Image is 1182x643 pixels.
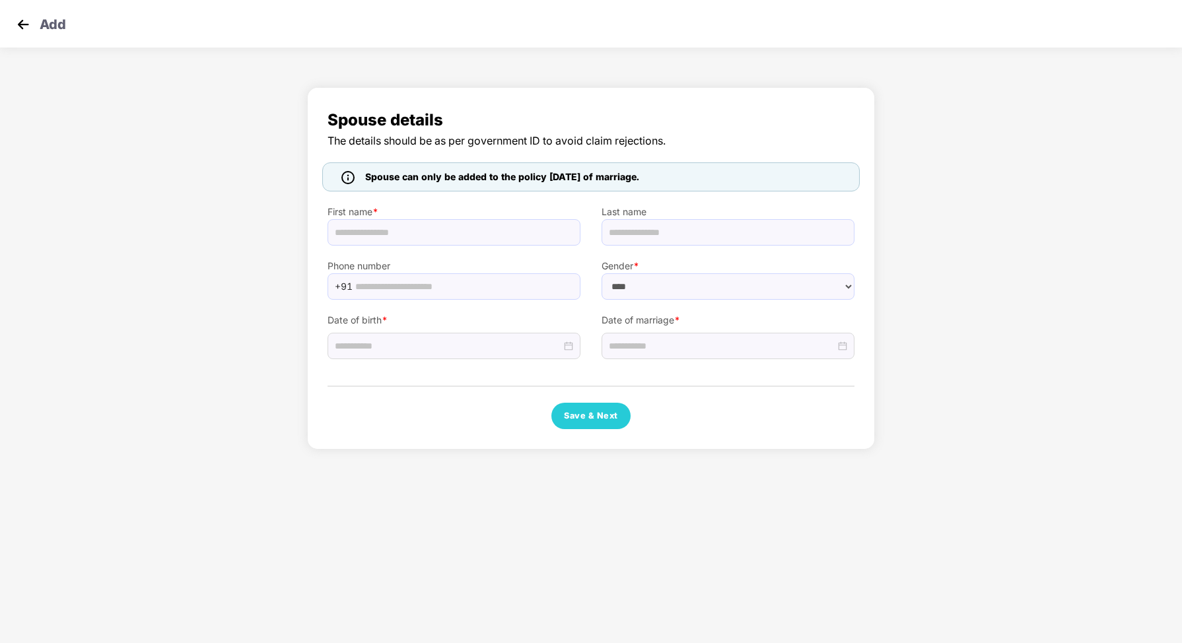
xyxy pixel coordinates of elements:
label: Date of birth [328,313,580,327]
p: Add [40,15,66,30]
label: Last name [602,205,854,219]
img: icon [341,171,355,184]
label: Gender [602,259,854,273]
label: Phone number [328,259,580,273]
img: svg+xml;base64,PHN2ZyB4bWxucz0iaHR0cDovL3d3dy53My5vcmcvMjAwMC9zdmciIHdpZHRoPSIzMCIgaGVpZ2h0PSIzMC... [13,15,33,34]
span: +91 [335,277,353,296]
button: Save & Next [551,403,631,429]
span: Spouse details [328,108,854,133]
span: The details should be as per government ID to avoid claim rejections. [328,133,854,149]
label: First name [328,205,580,219]
label: Date of marriage [602,313,854,327]
span: Spouse can only be added to the policy [DATE] of marriage. [365,170,639,184]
